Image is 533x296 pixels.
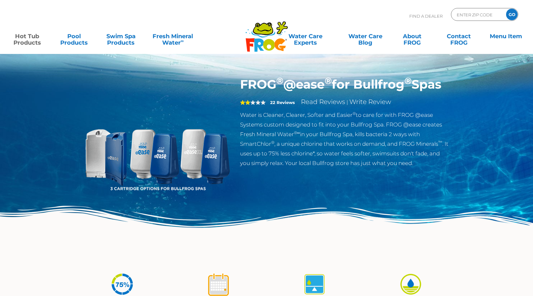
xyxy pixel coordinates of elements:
a: PoolProducts [53,30,95,43]
a: Menu Item [485,30,527,43]
img: bullfrog-product-hero.png [84,77,231,224]
sup: ® [271,140,274,145]
h1: FROG @ease for Bullfrog Spas [240,77,449,92]
a: Fresh MineralWater∞ [147,30,199,43]
span: 2 [240,100,250,105]
sup: ® [325,75,332,86]
a: Swim SpaProducts [100,30,142,43]
sup: ∞ [181,38,184,43]
a: AboutFROG [391,30,433,43]
p: Find A Dealer [409,8,443,24]
a: Water CareBlog [345,30,386,43]
sup: ™ [438,140,442,145]
sup: ® [353,111,356,116]
p: Water is Cleaner, Clearer, Softer and Easier to care for with FROG @ease Systems custom designed ... [240,110,449,168]
a: Water CareExperts [272,30,339,43]
strong: 22 Reviews [270,100,295,105]
a: Write Review [349,98,391,106]
a: Read Reviews [301,98,345,106]
img: Frog Products Logo [242,13,291,52]
sup: ® [404,75,412,86]
sup: ®∞ [294,130,300,135]
a: ContactFROG [438,30,480,43]
input: GO [506,9,518,20]
a: Hot TubProducts [6,30,48,43]
span: | [346,99,348,105]
sup: ® [276,75,283,86]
